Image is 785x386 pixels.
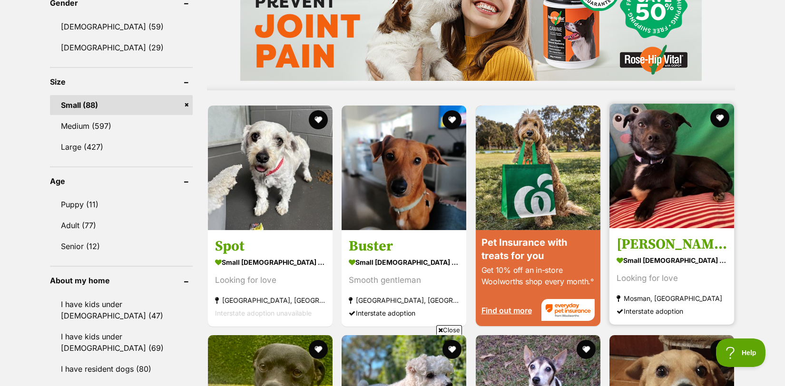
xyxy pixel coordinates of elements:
button: favourite [710,340,729,359]
a: Small (88) [50,95,193,115]
button: favourite [309,110,328,129]
div: Interstate adoption [617,304,727,317]
a: I have resident dogs (80) [50,359,193,379]
img: Buster - Dachshund Dog [342,106,466,230]
a: [DEMOGRAPHIC_DATA] (59) [50,17,193,37]
button: favourite [577,340,596,359]
h3: [PERSON_NAME] [617,235,727,253]
strong: small [DEMOGRAPHIC_DATA] Dog [349,255,459,269]
img: Hugo - Mixed breed Dog [609,104,734,228]
div: Interstate adoption [349,306,459,319]
a: Medium (597) [50,116,193,136]
a: Buster small [DEMOGRAPHIC_DATA] Dog Smooth gentleman [GEOGRAPHIC_DATA], [GEOGRAPHIC_DATA] Interst... [342,230,466,326]
a: Adult (77) [50,215,193,235]
div: Looking for love [617,271,727,284]
strong: [GEOGRAPHIC_DATA], [GEOGRAPHIC_DATA] [215,293,325,306]
img: Spot - Maltese Dog [208,106,333,230]
header: Age [50,177,193,185]
iframe: Help Scout Beacon - Open [716,338,766,367]
strong: Mosman, [GEOGRAPHIC_DATA] [617,291,727,304]
h3: Buster [349,237,459,255]
div: Smooth gentleman [349,273,459,286]
strong: small [DEMOGRAPHIC_DATA] Dog [215,255,325,269]
a: Spot small [DEMOGRAPHIC_DATA] Dog Looking for love [GEOGRAPHIC_DATA], [GEOGRAPHIC_DATA] Interstat... [208,230,333,326]
span: Close [436,325,462,335]
a: [DEMOGRAPHIC_DATA] (29) [50,38,193,58]
a: [PERSON_NAME] small [DEMOGRAPHIC_DATA] Dog Looking for love Mosman, [GEOGRAPHIC_DATA] Interstate ... [609,228,734,324]
h3: Spot [215,237,325,255]
iframe: Advertisement [219,338,566,381]
a: I have kids under [DEMOGRAPHIC_DATA] (69) [50,327,193,358]
button: favourite [443,110,462,129]
button: favourite [710,108,729,127]
strong: small [DEMOGRAPHIC_DATA] Dog [617,253,727,267]
a: Puppy (11) [50,194,193,214]
a: Large (427) [50,137,193,157]
a: I have kids under [DEMOGRAPHIC_DATA] (47) [50,294,193,326]
strong: [GEOGRAPHIC_DATA], [GEOGRAPHIC_DATA] [349,293,459,306]
span: Interstate adoption unavailable [215,309,312,317]
div: Looking for love [215,273,325,286]
header: Size [50,77,193,86]
header: About my home [50,276,193,285]
a: Senior (12) [50,236,193,256]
